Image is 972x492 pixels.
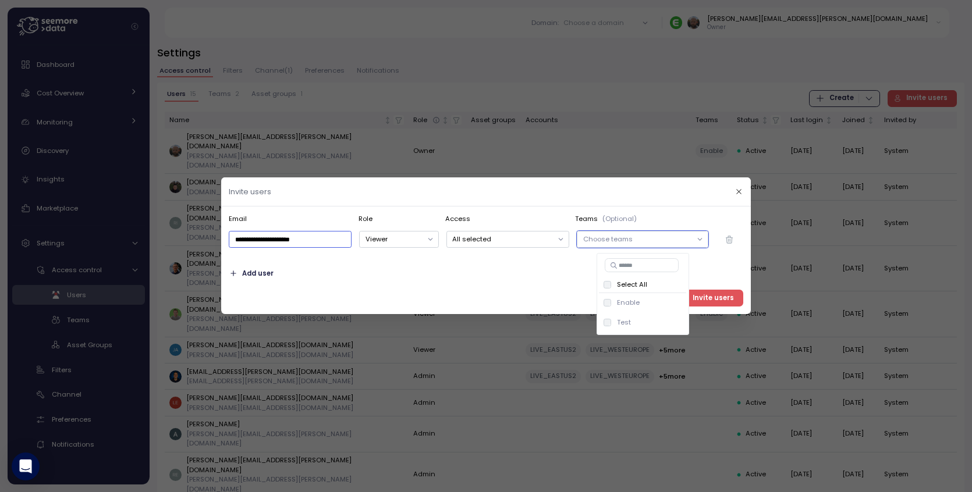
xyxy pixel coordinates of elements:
button: Viewer [359,231,438,248]
p: Choose teams [583,234,691,244]
span: Invite users [693,290,734,306]
div: Test [617,318,631,327]
p: (Optional) [602,214,637,223]
span: Add user [242,266,274,281]
p: Select All [617,280,647,289]
div: Enable [617,298,640,307]
button: Invite users [674,290,744,306]
h2: Invite users [229,188,271,195]
p: Role [359,214,441,223]
p: Email [229,214,354,223]
div: Teams [575,214,743,223]
p: Access [445,214,570,223]
button: Add user [229,265,274,282]
div: Open Intercom Messenger [12,452,40,480]
p: All selected [452,234,552,244]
